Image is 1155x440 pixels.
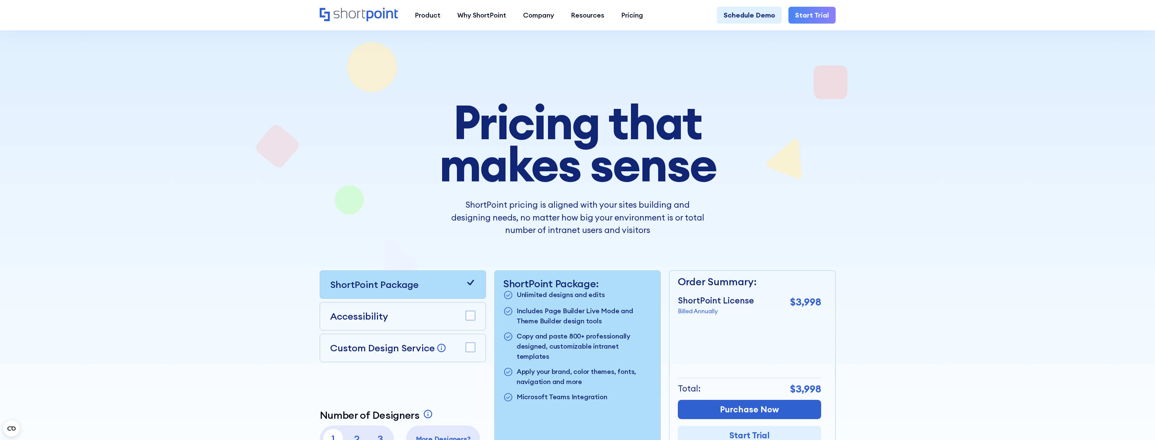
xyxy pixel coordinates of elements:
a: Pricing [613,7,652,24]
div: Product [415,10,440,20]
p: Includes Page Builder Live Mode and Theme Builder design tools [517,306,652,326]
p: Unlimited designs and edits [517,290,605,301]
p: Accessibility [330,309,388,323]
a: Company [515,7,562,24]
iframe: Chat Widget [1121,408,1155,440]
div: Pricing [621,10,643,20]
a: Number of Designers [320,409,435,421]
p: $3,998 [790,381,821,397]
a: Start Trial [788,7,836,24]
a: Why ShortPoint [449,7,515,24]
div: Why ShortPoint [457,10,506,20]
button: Open CMP widget [3,420,20,437]
a: Home [320,8,398,22]
p: ShortPoint pricing is aligned with your sites building and designing needs, no matter how big you... [451,199,704,237]
p: Total: [678,382,701,395]
a: Schedule Demo [717,7,782,24]
p: ShortPoint Package [330,277,418,292]
p: Apply your brand, color themes, fonts, navigation and more [517,366,652,387]
p: $3,998 [790,294,821,310]
p: ShortPoint License [678,294,754,307]
a: Resources [562,7,613,24]
p: Copy and paste 800+ professionally designed, customizable intranet templates [517,331,652,361]
p: Number of Designers [320,409,420,421]
a: Product [406,7,449,24]
p: ShortPoint Package: [503,277,652,290]
p: Order Summary: [678,274,821,289]
div: Company [523,10,554,20]
div: Resources [571,10,604,20]
a: Purchase Now [678,400,821,419]
p: Billed Annually [678,307,754,316]
p: Microsoft Teams Integration [517,392,607,403]
h1: Pricing that makes sense [388,101,767,185]
p: Custom Design Service [330,342,435,354]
